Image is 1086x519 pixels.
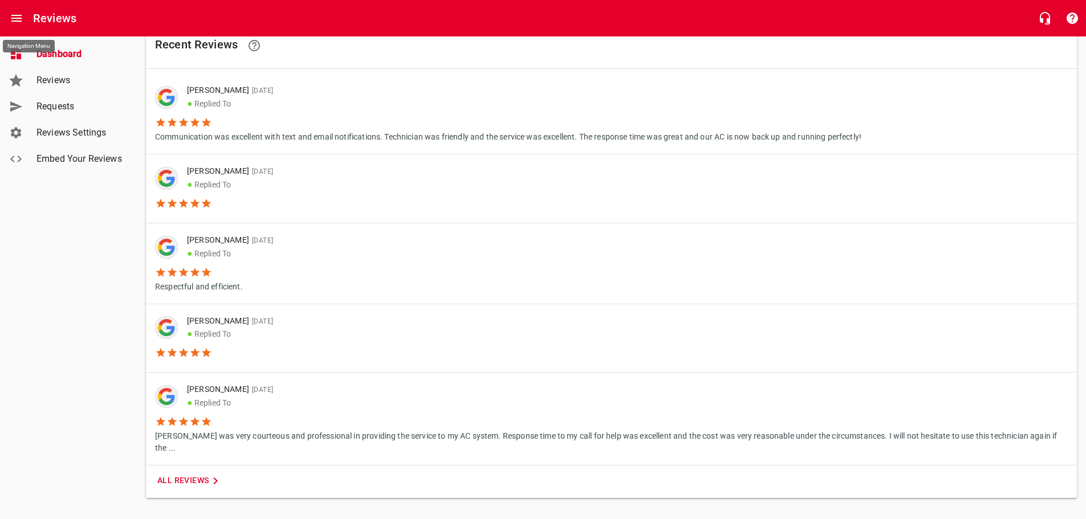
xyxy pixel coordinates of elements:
[155,86,178,109] img: google-dark.png
[241,32,268,59] a: Learn facts about why reviews are important
[155,236,178,259] img: google-dark.png
[187,397,193,408] span: ●
[155,32,1068,59] h6: Recent Reviews
[187,178,273,191] p: Replied To
[155,427,1068,454] p: [PERSON_NAME] was very courteous and professional in providing the service to my AC system. Respo...
[3,5,30,32] button: Open drawer
[187,247,273,260] p: Replied To
[33,9,76,27] h6: Reviews
[146,223,1077,304] a: [PERSON_NAME][DATE]●Replied ToRespectful and efficient.
[187,179,193,190] span: ●
[249,236,273,244] span: [DATE]
[155,278,282,293] p: Respectful and efficient.
[187,234,273,247] p: [PERSON_NAME]
[155,385,178,408] img: google-dark.png
[155,316,178,339] div: Google
[36,100,123,113] span: Requests
[249,87,273,95] span: [DATE]
[155,128,861,143] p: Communication was excellent with text and email notifications. Technician was friendly and the se...
[187,98,193,109] span: ●
[187,396,1059,410] p: Replied To
[155,167,178,190] div: Google
[249,386,273,394] span: [DATE]
[155,167,178,190] img: google-dark.png
[187,248,193,259] span: ●
[187,315,273,328] p: [PERSON_NAME]
[155,316,178,339] img: google-dark.png
[187,327,273,341] p: Replied To
[36,73,123,87] span: Reviews
[36,126,123,140] span: Reviews Settings
[249,167,273,175] span: [DATE]
[155,86,178,109] div: Google
[187,383,1059,396] p: [PERSON_NAME]
[146,154,1077,223] a: [PERSON_NAME][DATE]●Replied To
[187,165,273,178] p: [PERSON_NAME]
[187,97,852,111] p: Replied To
[146,304,1077,373] a: [PERSON_NAME][DATE]●Replied To
[155,236,178,259] div: Google
[187,84,852,97] p: [PERSON_NAME]
[155,385,178,408] div: Google
[1031,5,1059,32] button: Live Chat
[153,470,227,491] a: All Reviews
[146,73,1077,154] a: [PERSON_NAME][DATE]●Replied ToCommunication was excellent with text and email notifications. Tech...
[187,328,193,339] span: ●
[157,473,222,488] span: All Reviews
[36,152,123,166] span: Embed Your Reviews
[1059,5,1086,32] button: Support Portal
[249,317,273,325] span: [DATE]
[36,47,123,61] span: Dashboard
[146,373,1077,465] a: [PERSON_NAME][DATE]●Replied To[PERSON_NAME] was very courteous and professional in providing the ...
